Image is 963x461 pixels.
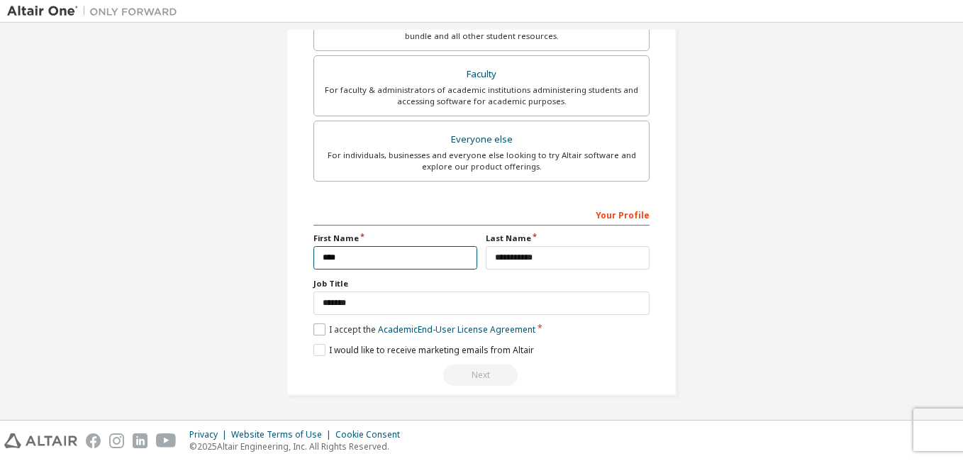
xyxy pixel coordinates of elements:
[156,433,177,448] img: youtube.svg
[86,433,101,448] img: facebook.svg
[313,365,650,386] div: Read and acccept EULA to continue
[323,130,640,150] div: Everyone else
[486,233,650,244] label: Last Name
[323,84,640,107] div: For faculty & administrators of academic institutions administering students and accessing softwa...
[4,433,77,448] img: altair_logo.svg
[313,278,650,289] label: Job Title
[231,429,335,440] div: Website Terms of Use
[109,433,124,448] img: instagram.svg
[313,323,535,335] label: I accept the
[323,150,640,172] div: For individuals, businesses and everyone else looking to try Altair software and explore our prod...
[335,429,408,440] div: Cookie Consent
[378,323,535,335] a: Academic End-User License Agreement
[7,4,184,18] img: Altair One
[189,429,231,440] div: Privacy
[189,440,408,452] p: © 2025 Altair Engineering, Inc. All Rights Reserved.
[313,203,650,226] div: Your Profile
[313,344,534,356] label: I would like to receive marketing emails from Altair
[313,233,477,244] label: First Name
[323,19,640,42] div: For currently enrolled students looking to access the free Altair Student Edition bundle and all ...
[323,65,640,84] div: Faculty
[133,433,147,448] img: linkedin.svg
